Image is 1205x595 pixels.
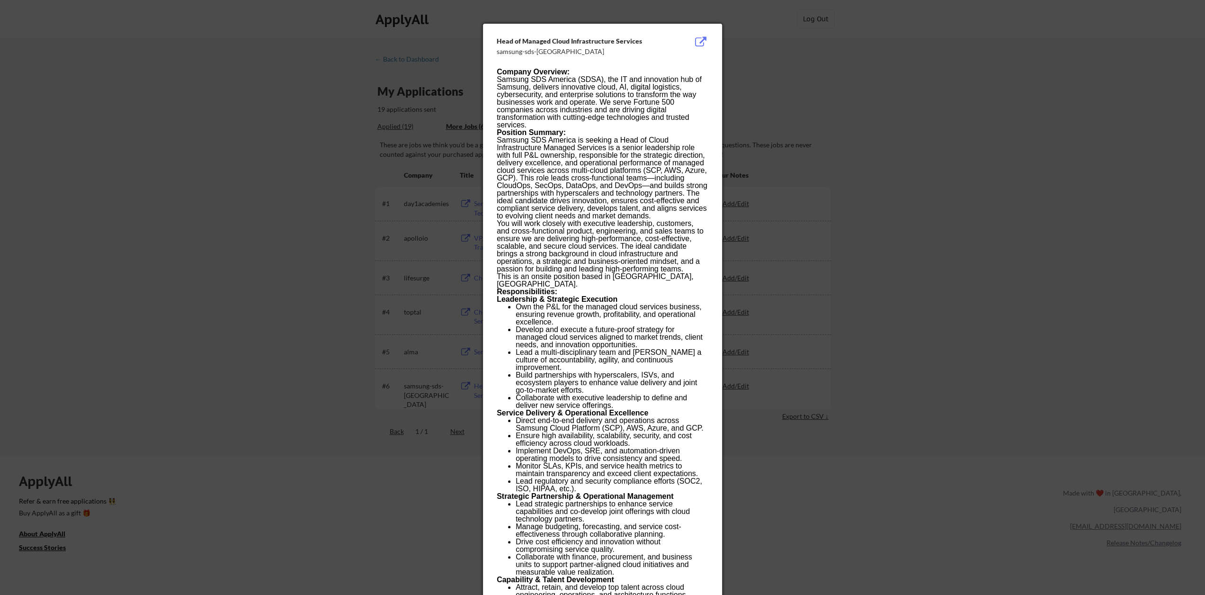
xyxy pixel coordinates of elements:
li: Collaborate with executive leadership to define and deliver new service offerings. [516,394,708,409]
p: Samsung SDS America is seeking a Head of Cloud Infrastructure Managed Services is a senior leader... [497,136,708,220]
li: Direct end-to-end delivery and operations across Samsung Cloud Platform (SCP), AWS, Azure, and GCP. [516,417,708,432]
div: samsung-sds-[GEOGRAPHIC_DATA] [497,47,661,56]
li: Develop and execute a future-proof strategy for managed cloud services aligned to market trends, ... [516,326,708,349]
strong: Strategic Partnership & Operational Management [497,492,673,500]
strong: Capability & Talent Development [497,576,614,584]
li: Lead a multi-disciplinary team and [PERSON_NAME] a culture of accountability, agility, and contin... [516,349,708,371]
strong: Responsibilities: [497,288,557,296]
li: Own the P&L for the managed cloud services business, ensuring revenue growth, profitability, and ... [516,303,708,326]
li: Monitor SLAs, KPIs, and service health metrics to maintain transparency and exceed client expecta... [516,462,708,478]
li: Lead strategic partnerships to enhance service capabilities and co-develop joint offerings with c... [516,500,708,523]
li: Drive cost efficiency and innovation without compromising service quality. [516,538,708,553]
p: Samsung SDS America (SDSA), the IT and innovation hub of Samsung, delivers innovative cloud, AI, ... [497,76,708,129]
li: Collaborate with finance, procurement, and business units to support partner-aligned cloud initia... [516,553,708,576]
p: This is an onsite position based in [GEOGRAPHIC_DATA], [GEOGRAPHIC_DATA]. [497,273,708,288]
div: Head of Managed Cloud Infrastructure Services [497,36,661,46]
strong: Leadership & Strategic Execution [497,295,617,303]
li: Build partnerships with hyperscalers, ISVs, and ecosystem players to enhance value delivery and j... [516,371,708,394]
strong: Position Summary: [497,128,566,136]
strong: Company Overview: [497,68,570,76]
li: Implement DevOps, SRE, and automation-driven operating models to drive consistency and speed. [516,447,708,462]
strong: Service Delivery & Operational Excellence [497,409,648,417]
li: Manage budgeting, forecasting, and service cost-effectiveness through collaborative planning. [516,523,708,538]
p: You will work closely with executive leadership, customers, and cross-functional product, enginee... [497,220,708,273]
li: Ensure high availability, scalability, security, and cost efficiency across cloud workloads. [516,432,708,447]
li: Lead regulatory and security compliance efforts (SOC2, ISO, HIPAA, etc.). [516,478,708,493]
